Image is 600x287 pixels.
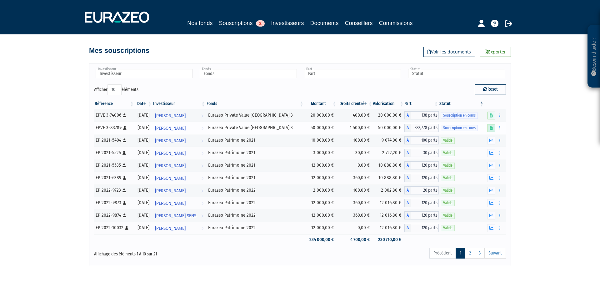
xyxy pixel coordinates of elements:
[96,174,132,181] div: EP 2021-6389
[155,173,186,184] span: [PERSON_NAME]
[337,172,373,184] td: 360,00 €
[137,124,150,131] div: [DATE]
[85,12,149,23] img: 1732889491-logotype_eurazeo_blanc_rvb.png
[373,184,404,197] td: 2 002,80 €
[96,112,132,118] div: EPVE 3-74006
[137,187,150,194] div: [DATE]
[404,199,439,207] div: A - Eurazeo Patrimoine 2022
[94,247,260,257] div: Affichage des éléments 1 à 10 sur 21
[137,224,150,231] div: [DATE]
[201,210,203,222] i: Voir l'investisseur
[152,147,206,159] a: [PERSON_NAME]
[373,147,404,159] td: 2 722,20 €
[404,149,439,157] div: A - Eurazeo Patrimoine 2021
[152,222,206,234] a: [PERSON_NAME]
[123,214,126,217] i: [Français] Personne physique
[208,224,302,231] div: Eurazeo Patrimoine 2022
[155,160,186,172] span: [PERSON_NAME]
[155,210,196,222] span: [PERSON_NAME] SENS
[122,189,126,192] i: [Français] Personne physique
[256,20,265,27] span: 2
[441,138,455,143] span: Valide
[137,174,150,181] div: [DATE]
[123,201,126,205] i: [Français] Personne physique
[404,124,411,132] span: A
[134,98,152,109] th: Date: activer pour trier la colonne par ordre croissant
[201,148,203,159] i: Voir l'investisseur
[373,122,404,134] td: 50 000,00 €
[456,248,465,259] a: 1
[152,209,206,222] a: [PERSON_NAME] SENS
[404,199,411,207] span: A
[404,186,439,194] div: A - Eurazeo Patrimoine 2022
[201,173,203,184] i: Voir l'investisseur
[337,159,373,172] td: 0,00 €
[404,149,411,157] span: A
[404,211,411,219] span: A
[441,125,478,131] span: Souscription en cours
[208,112,302,118] div: Eurazeo Private Value [GEOGRAPHIC_DATA] 3
[122,164,126,167] i: [Français] Personne physique
[441,113,478,118] span: Souscription en cours
[304,109,337,122] td: 20 000,00 €
[404,111,439,119] div: A - Eurazeo Private Value Europe 3
[304,172,337,184] td: 12 000,00 €
[404,161,411,169] span: A
[155,135,186,147] span: [PERSON_NAME]
[96,124,132,131] div: EPVE 3-83789
[137,199,150,206] div: [DATE]
[96,149,132,156] div: EP 2021-5524
[411,186,439,194] span: 20 parts
[373,172,404,184] td: 10 888,80 €
[96,137,132,143] div: EP 2021-5404
[373,159,404,172] td: 10 888,80 €
[475,248,485,259] a: 3
[337,222,373,234] td: 0,00 €
[152,98,206,109] th: Investisseur: activer pour trier la colonne par ordre croissant
[219,19,265,28] a: Souscriptions2
[125,226,128,230] i: [Français] Personne physique
[137,112,150,118] div: [DATE]
[337,234,373,245] td: 4 700,00 €
[373,98,404,109] th: Valorisation: activer pour trier la colonne par ordre croissant
[208,187,302,194] div: Eurazeo Patrimoine 2022
[201,160,203,172] i: Voir l'investisseur
[155,148,186,159] span: [PERSON_NAME]
[590,28,597,85] p: Besoin d'aide ?
[337,109,373,122] td: 400,00 €
[411,211,439,219] span: 120 parts
[96,212,132,219] div: EP 2022-9874
[337,134,373,147] td: 100,00 €
[373,209,404,222] td: 12 016,80 €
[441,163,455,169] span: Valide
[480,47,511,57] a: Exporter
[208,162,302,169] div: Eurazeo Patrimoine 2021
[337,122,373,134] td: 1 500,00 €
[373,234,404,245] td: 230 710,00 €
[271,19,304,28] a: Investisseurs
[107,84,122,95] select: Afficheréléments
[404,111,411,119] span: A
[137,162,150,169] div: [DATE]
[208,174,302,181] div: Eurazeo Patrimoine 2021
[155,223,186,234] span: [PERSON_NAME]
[123,176,126,180] i: [Français] Personne physique
[441,188,455,194] span: Valide
[304,197,337,209] td: 12 000,00 €
[411,136,439,144] span: 100 parts
[201,135,203,147] i: Voir l'investisseur
[304,98,337,109] th: Montant: activer pour trier la colonne par ordre croissant
[206,98,304,109] th: Fonds: activer pour trier la colonne par ordre croissant
[404,174,411,182] span: A
[201,110,203,122] i: Voir l'investisseur
[96,162,132,169] div: EP 2021-5535
[152,109,206,122] a: [PERSON_NAME]
[123,138,126,142] i: [Français] Personne physique
[411,111,439,119] span: 138 parts
[411,224,439,232] span: 120 parts
[201,198,203,209] i: Voir l'investisseur
[379,19,413,28] a: Commissions
[337,184,373,197] td: 100,00 €
[304,209,337,222] td: 12 000,00 €
[337,209,373,222] td: 360,00 €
